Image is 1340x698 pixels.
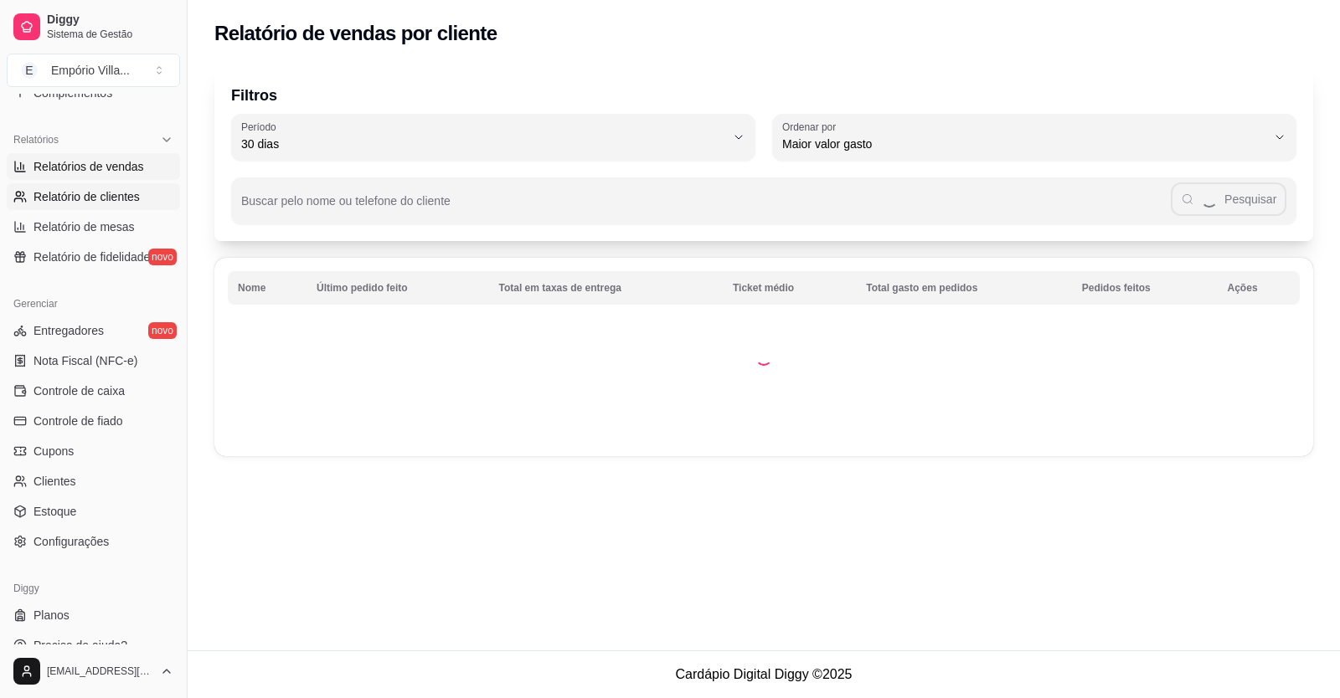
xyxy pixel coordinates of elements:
[7,290,180,317] div: Gerenciar
[33,473,76,490] span: Clientes
[7,468,180,495] a: Clientes
[13,133,59,146] span: Relatórios
[231,114,755,161] button: Período30 dias
[241,136,725,152] span: 30 dias
[7,575,180,602] div: Diggy
[241,199,1171,216] input: Buscar pelo nome ou telefone do cliente
[231,84,1296,107] p: Filtros
[7,7,180,47] a: DiggySistema de Gestão
[33,322,104,339] span: Entregadores
[33,352,137,369] span: Nota Fiscal (NFC-e)
[7,528,180,555] a: Configurações
[33,249,150,265] span: Relatório de fidelidade
[7,438,180,464] a: Cupons
[7,347,180,374] a: Nota Fiscal (NFC-e)
[7,651,180,691] button: [EMAIL_ADDRESS][DOMAIN_NAME]
[47,28,173,41] span: Sistema de Gestão
[782,120,842,134] label: Ordenar por
[33,607,70,624] span: Planos
[7,632,180,659] a: Precisa de ajuda?
[772,114,1296,161] button: Ordenar porMaior valor gasto
[33,637,127,654] span: Precisa de ajuda?
[7,183,180,210] a: Relatório de clientes
[51,62,130,79] div: Empório Villa ...
[33,503,76,520] span: Estoque
[33,218,135,235] span: Relatório de mesas
[7,54,180,87] button: Select a team
[7,602,180,629] a: Planos
[21,62,38,79] span: E
[7,153,180,180] a: Relatórios de vendas
[7,498,180,525] a: Estoque
[782,136,1266,152] span: Maior valor gasto
[47,13,173,28] span: Diggy
[33,443,74,459] span: Cupons
[47,665,153,678] span: [EMAIL_ADDRESS][DOMAIN_NAME]
[33,413,123,429] span: Controle de fiado
[755,349,772,366] div: Loading
[33,533,109,550] span: Configurações
[7,408,180,434] a: Controle de fiado
[33,158,144,175] span: Relatórios de vendas
[7,317,180,344] a: Entregadoresnovo
[7,244,180,270] a: Relatório de fidelidadenovo
[33,382,125,399] span: Controle de caixa
[241,120,281,134] label: Período
[188,650,1340,698] footer: Cardápio Digital Diggy © 2025
[214,20,497,47] h2: Relatório de vendas por cliente
[33,188,140,205] span: Relatório de clientes
[7,377,180,404] a: Controle de caixa
[7,213,180,240] a: Relatório de mesas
